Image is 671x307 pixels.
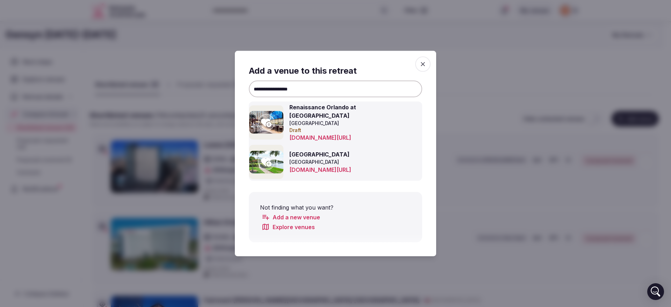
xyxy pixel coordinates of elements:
[289,150,401,159] h3: [GEOGRAPHIC_DATA]
[249,111,283,134] img: Renaissance Orlando at Seaworld
[289,120,401,127] p: [GEOGRAPHIC_DATA]
[289,103,401,120] h3: Renaissance Orlando at [GEOGRAPHIC_DATA]
[289,159,401,166] p: [GEOGRAPHIC_DATA]
[261,213,320,221] a: Add a new venue
[261,223,315,231] a: Explore venues
[289,166,379,174] a: [DOMAIN_NAME][URL]
[249,65,422,76] h2: Add a venue to this retreat
[289,133,379,142] a: [DOMAIN_NAME][URL]
[249,151,283,173] img: Renaissance Orlando Hotel Airport
[289,126,401,133] p: Draft
[260,203,411,212] p: Not finding what you want?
